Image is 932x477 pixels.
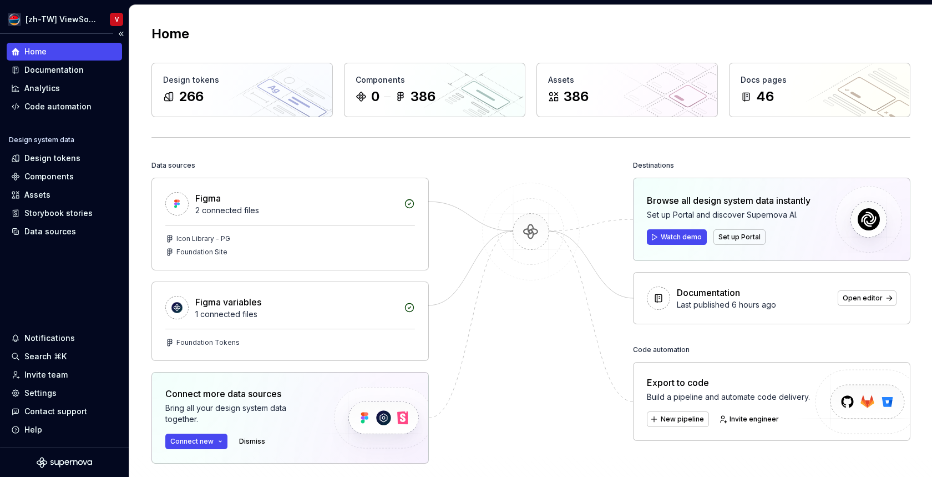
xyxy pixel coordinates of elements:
div: Design tokens [24,153,80,164]
div: Export to code [647,376,810,389]
a: Code automation [7,98,122,116]
div: 2 connected files [195,205,397,216]
a: Documentation [7,61,122,79]
button: New pipeline [647,411,709,427]
a: Components0386 [344,63,525,117]
a: Components [7,168,122,185]
a: Figma variables1 connected filesFoundation Tokens [151,282,429,361]
div: Figma variables [195,295,261,309]
a: Analytics [7,79,122,97]
a: Assets386 [536,63,718,117]
button: Connect new [165,434,227,449]
div: Analytics [24,83,60,94]
a: Open editor [838,290,896,306]
div: Documentation [677,286,740,299]
div: Destinations [633,158,674,173]
div: Design tokens [163,74,321,86]
a: Assets [7,186,122,204]
a: Docs pages46 [729,63,910,117]
button: Set up Portal [713,229,766,245]
div: Bring all your design system data together. [165,403,315,425]
a: Storybook stories [7,204,122,222]
div: 386 [564,88,589,106]
div: Set up Portal and discover Supernova AI. [647,209,811,220]
button: [zh-TW] ViewSonic Design SystemV [2,7,126,31]
div: Assets [548,74,706,86]
div: Invite team [24,369,68,380]
div: Home [24,46,47,57]
div: Foundation Tokens [176,338,240,347]
div: Docs pages [741,74,899,86]
div: V [115,15,119,24]
div: Data sources [151,158,195,173]
div: Search ⌘K [24,351,67,362]
div: Notifications [24,333,75,344]
span: Set up Portal [718,233,761,242]
div: 266 [179,88,204,106]
div: Code automation [633,342,690,358]
a: Figma2 connected filesIcon Library - PGFoundation Site [151,178,429,270]
div: Contact support [24,406,87,417]
button: Watch demo [647,229,707,245]
div: Browse all design system data instantly [647,194,811,207]
a: Design tokens [7,149,122,167]
div: 1 connected files [195,309,397,320]
div: 0 [371,88,379,106]
a: Data sources [7,223,122,240]
div: Components [356,74,514,86]
svg: Supernova Logo [37,457,92,468]
div: Data sources [24,226,76,237]
button: Collapse sidebar [113,26,129,42]
span: Invite engineer [730,415,779,424]
button: Search ⌘K [7,348,122,365]
h2: Home [151,25,189,43]
div: Figma [195,192,221,205]
button: Help [7,421,122,439]
img: c932e1d8-b7d6-4eaa-9a3f-1bdf2902ae77.png [8,13,21,26]
div: Components [24,171,74,182]
div: Last published 6 hours ago [677,299,831,310]
button: Dismiss [234,434,270,449]
div: Design system data [9,135,74,144]
div: [zh-TW] ViewSonic Design System [26,14,97,25]
div: Settings [24,388,57,399]
div: Build a pipeline and automate code delivery. [647,391,810,403]
a: Settings [7,384,122,402]
a: Design tokens266 [151,63,333,117]
div: Documentation [24,64,84,76]
button: Contact support [7,403,122,420]
a: Invite team [7,366,122,384]
div: Storybook stories [24,208,93,219]
span: Dismiss [239,437,265,446]
div: Foundation Site [176,248,227,257]
div: Assets [24,189,50,200]
div: Code automation [24,101,92,112]
span: Open editor [843,294,883,303]
div: 386 [411,88,435,106]
button: Notifications [7,329,122,347]
span: Connect new [170,437,214,446]
span: Watch demo [661,233,702,242]
a: Home [7,43,122,61]
div: Connect more data sources [165,387,315,400]
div: Icon Library - PG [176,234,230,243]
div: Help [24,424,42,435]
a: Invite engineer [716,411,784,427]
span: New pipeline [661,415,704,424]
div: 46 [756,88,774,106]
